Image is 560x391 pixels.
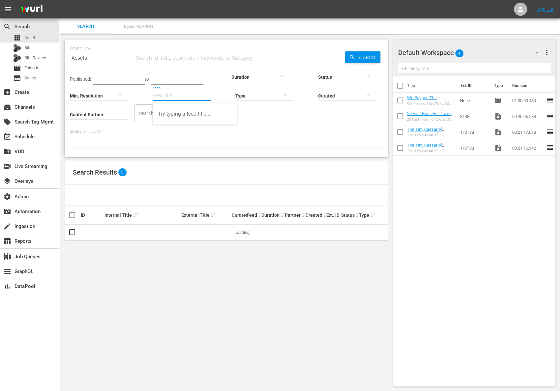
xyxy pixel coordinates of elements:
span: Reports [3,237,11,245]
p: Search Filters: [70,129,383,134]
span: Bits Review [24,55,46,61]
span: sort [356,212,362,218]
span: 0 [118,168,127,176]
div: The Tiny Caesar of [GEOGRAPHIC_DATA] [407,149,455,153]
div: Partner [285,211,304,219]
span: Bits [24,44,32,51]
span: Published: [70,76,91,82]
span: reorder [545,112,553,120]
div: Bits Review [13,54,21,62]
div: External Title [181,211,230,219]
span: Asset [13,34,21,42]
span: sort [211,212,217,218]
a: Sign Out [537,7,554,12]
span: Episode [13,64,21,72]
span: Asset [24,35,35,41]
div: Duration [261,211,283,219]
span: sort [323,212,329,218]
span: menu [4,5,12,13]
a: The Tiny Caesar of [GEOGRAPHIC_DATA] [407,127,447,137]
span: Search Tag Mgmt [3,118,11,126]
span: Series [13,74,21,82]
div: Assets [70,49,128,67]
span: GraphQL [3,267,11,275]
th: Type [490,76,508,95]
span: DataPool [3,282,11,290]
span: Search [63,23,108,30]
span: Overlays [3,177,11,185]
div: Feed [247,211,259,219]
img: ans4CAIJ8jUAAAAAAAAAAAAAAAAAAAAAAAAgQb4GAAAAAAAAAAAAAAAAAAAAAAAAJMjXAAAAAAAAAAAAAAAAAAAAAAAAgAT5G... [16,2,47,17]
td: 170788 [457,140,491,156]
a: 20 Fast Fixes For Dozens Of Problems [407,111,454,121]
span: to [145,76,149,82]
span: Automation [3,208,11,215]
td: 01:00:00.480 [509,93,545,108]
span: sort [133,212,139,218]
a: We Popped The WORLD’S LARGEST BALLOON! (40ft+) (Eps. 1-3) [407,95,455,115]
a: The Tiny Caesar of [GEOGRAPHIC_DATA] [407,143,447,153]
div: We Popped The WORLD’S LARGEST BALLOON! (40ft+) / INSANELY HIGH BLOB LAUNCH! Car Dropped from 150f... [407,101,455,106]
span: Bulk Search [116,23,161,30]
th: Duration [508,76,547,95]
div: Bits [13,44,21,52]
span: reorder [545,128,553,136]
span: Video [494,128,502,136]
span: Job Queues [3,253,11,261]
span: Schedule [3,133,11,141]
td: 00:40:05.538 [509,108,545,124]
button: Search [345,51,380,63]
div: The Tiny Caesar of [GEOGRAPHIC_DATA] [407,133,455,137]
th: Title [407,76,457,95]
td: 00:21:16.942 [509,140,545,156]
span: Search [3,23,11,31]
span: Loading... [235,230,252,235]
th: Ext. ID [457,76,490,95]
td: 170788 [457,124,491,140]
div: Default Workspace [398,43,545,62]
div: 20 Fast Fixes For Loads Of Problems [407,117,455,122]
span: VOD [3,148,11,155]
span: Series [24,75,36,81]
span: sort [258,212,264,218]
div: Created [306,211,324,219]
span: Video [494,144,502,152]
td: None [457,93,491,108]
div: Internal Title [104,211,179,219]
span: Episode [24,65,39,71]
td: 3148 [457,108,491,124]
span: Search Results [73,168,117,176]
span: Admin [3,193,11,201]
span: Search [355,51,380,63]
span: reorder [545,96,553,104]
td: 00:21:17.013 [509,124,545,140]
span: sort [302,212,308,218]
span: Ingestion [3,222,11,230]
div: Try typing a feed title... [158,106,232,122]
span: 4 [455,46,463,60]
div: ID [81,212,103,218]
button: more_vert [543,45,550,61]
div: Curated [232,212,245,218]
div: Status [341,211,357,219]
span: Channels [3,103,11,111]
div: Type [359,211,369,219]
span: sort [280,212,286,218]
span: Live Streaming [3,162,11,170]
span: Episode [494,97,502,104]
div: Ext. ID [326,212,339,218]
span: more_vert [543,49,550,57]
span: reorder [545,144,553,152]
span: Video [494,112,502,120]
span: Create [3,88,11,96]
